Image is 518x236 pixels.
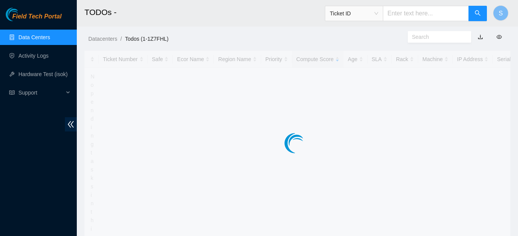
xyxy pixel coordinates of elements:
a: Datacenters [88,36,117,42]
span: / [120,36,122,42]
input: Search [412,33,461,41]
button: search [468,6,487,21]
a: Akamai TechnologiesField Tech Portal [6,14,61,24]
span: double-left [65,117,77,131]
span: search [475,10,481,17]
span: Ticket ID [330,8,378,19]
span: Field Tech Portal [12,13,61,20]
a: Activity Logs [18,53,49,59]
span: Support [18,85,64,100]
span: read [9,90,15,95]
span: eye [496,34,502,40]
span: S [499,8,503,18]
input: Enter text here... [383,6,469,21]
img: Akamai Technologies [6,8,39,21]
button: S [493,5,508,21]
a: Hardware Test (isok) [18,71,68,77]
a: Data Centers [18,34,50,40]
a: Todos (1-1Z7FHL) [125,36,169,42]
button: download [472,31,489,43]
